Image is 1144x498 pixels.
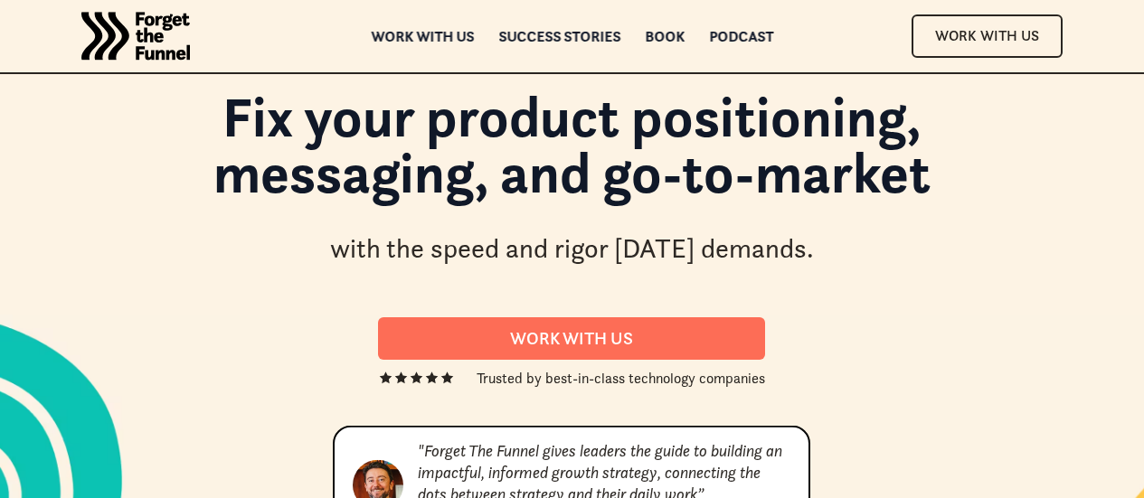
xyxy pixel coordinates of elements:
div: Trusted by best-in-class technology companies [477,367,765,389]
a: Podcast [709,30,773,42]
a: Success Stories [498,30,620,42]
a: Book [645,30,685,42]
h1: Fix your product positioning, messaging, and go-to-market [116,89,1028,220]
a: Work With us [378,317,765,360]
div: with the speed and rigor [DATE] demands. [330,230,814,268]
a: Work with us [371,30,474,42]
div: Work With us [400,328,743,349]
a: Work With Us [912,14,1063,57]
